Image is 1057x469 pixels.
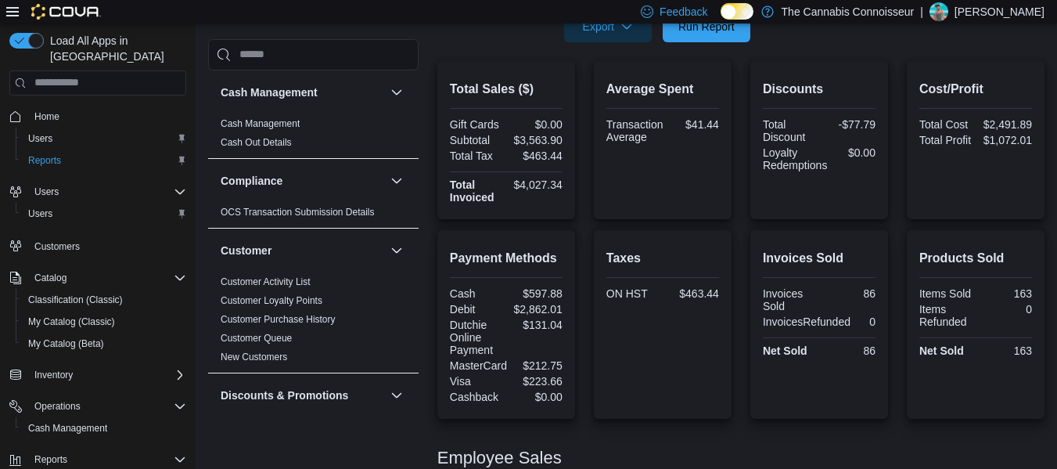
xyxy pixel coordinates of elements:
div: Items Refunded [919,303,973,328]
span: Home [28,106,186,126]
span: My Catalog (Beta) [28,337,104,350]
button: Reports [16,150,192,171]
a: New Customers [221,352,287,363]
span: Catalog [28,269,186,287]
div: 86 [822,345,875,357]
div: Joey Sytsma [929,2,948,21]
div: Dutchie Online Payment [450,319,503,356]
div: Visa [450,375,503,388]
h3: Cash Management [221,85,318,100]
h3: Customer [221,243,271,258]
a: Home [28,107,66,126]
span: Customer Purchase History [221,313,336,326]
a: Customers [28,237,86,256]
button: Discounts & Promotions [387,386,406,405]
button: Customer [221,243,384,258]
div: $0.00 [833,146,875,159]
div: Items Sold [919,287,973,300]
button: My Catalog (Classic) [16,311,192,333]
h3: Compliance [221,173,282,189]
h3: Employee Sales [437,449,562,467]
div: $212.75 [513,359,563,372]
div: $0.00 [509,118,563,131]
span: Classification (Classic) [22,290,186,309]
span: Customer Loyalty Points [221,294,322,307]
div: MasterCard [450,359,507,372]
span: Home [34,110,59,123]
a: OCS Transaction Submission Details [221,207,375,218]
span: Customers [34,240,80,253]
button: Classification (Classic) [16,289,192,311]
p: [PERSON_NAME] [955,2,1044,21]
div: $223.66 [509,375,563,388]
h2: Invoices Sold [763,249,875,268]
div: Gift Cards [450,118,503,131]
span: Reports [28,450,186,469]
div: $131.04 [509,319,563,331]
span: Load All Apps in [GEOGRAPHIC_DATA] [44,33,186,64]
div: Subtotal [450,134,503,146]
span: Users [28,182,186,201]
div: 86 [822,287,875,300]
span: Export [573,11,642,42]
button: My Catalog (Beta) [16,333,192,355]
a: Classification (Classic) [22,290,129,309]
button: Home [3,105,192,128]
span: Cash Out Details [221,136,292,149]
span: Inventory [28,366,186,384]
h2: Taxes [606,249,719,268]
a: Discounts [221,421,262,432]
button: Reports [28,450,74,469]
span: Reports [28,154,61,167]
div: $597.88 [509,287,563,300]
button: Users [16,128,192,150]
a: My Catalog (Beta) [22,334,110,353]
h2: Cost/Profit [919,80,1032,99]
button: Cash Management [16,417,192,439]
a: Customer Purchase History [221,314,336,325]
button: Customers [3,234,192,257]
div: -$77.79 [822,118,875,131]
a: Users [22,204,59,223]
span: Reports [22,151,186,170]
h2: Payment Methods [450,249,563,268]
a: Customer Loyalty Points [221,295,322,306]
span: New Customers [221,351,287,363]
a: Cash Management [22,419,113,438]
a: Customer Activity List [221,276,311,287]
div: 0 [857,316,875,328]
span: Users [28,207,52,220]
span: Customer Activity List [221,276,311,288]
span: Classification (Classic) [28,294,123,306]
button: Users [3,181,192,203]
img: Cova [31,4,101,20]
div: Cashback [450,391,503,403]
a: Cash Out Details [221,137,292,148]
span: OCS Transaction Submission Details [221,206,375,218]
div: $4,027.34 [509,179,563,191]
button: Inventory [28,366,79,384]
button: Discounts & Promotions [221,388,384,403]
h2: Products Sold [919,249,1032,268]
div: 163 [979,345,1032,357]
span: Users [22,204,186,223]
button: Cash Management [221,85,384,100]
div: $1,072.01 [979,134,1032,146]
div: 0 [979,303,1032,316]
div: Cash Management [208,114,419,158]
button: Inventory [3,364,192,386]
button: Customer [387,241,406,260]
div: $463.44 [666,287,719,300]
div: $463.44 [509,150,563,162]
span: Cash Management [22,419,186,438]
span: Catalog [34,272,67,284]
button: Operations [3,395,192,417]
button: Users [16,203,192,225]
h3: Discounts & Promotions [221,388,348,403]
p: The Cannabis Connoisseur [782,2,915,21]
span: Customers [28,236,186,255]
button: Cash Management [387,83,406,102]
span: Operations [28,397,186,416]
a: Users [22,129,59,148]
